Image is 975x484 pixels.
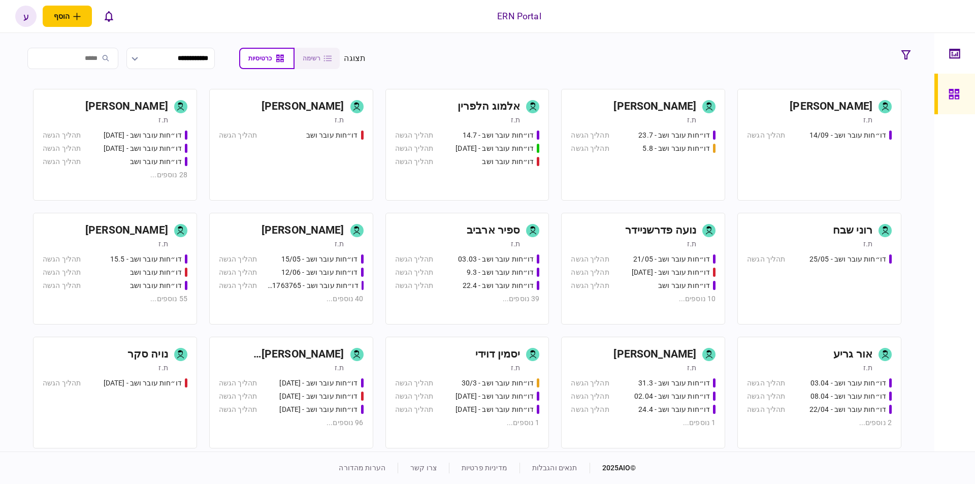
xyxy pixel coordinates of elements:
div: תהליך הגשה [571,130,609,141]
div: תהליך הגשה [747,130,785,141]
a: [PERSON_NAME]ת.זדו״חות עובר ושבתהליך הגשה [209,89,373,201]
a: [PERSON_NAME]ת.זדו״חות עובר ושב - 25.06.25תהליך הגשהדו״חות עובר ושב - 26.06.25תהליך הגשהדו״חות עו... [33,89,197,201]
div: תהליך הגשה [395,391,433,402]
a: אלמוג הלפריןת.זדו״חות עובר ושב - 14.7תהליך הגשהדו״חות עובר ושב - 15.07.25תהליך הגשהדו״חות עובר וש... [385,89,549,201]
div: 39 נוספים ... [395,294,540,304]
div: תהליך הגשה [571,254,609,265]
button: כרטיסיות [239,48,295,69]
div: תהליך הגשה [219,267,257,278]
div: תהליך הגשה [43,130,81,141]
div: דו״חות עובר ושב [658,280,710,291]
span: כרטיסיות [248,55,272,62]
div: דו״חות עובר ושב [130,156,182,167]
div: ת.ז [687,115,696,125]
a: מדיניות פרטיות [462,464,507,472]
div: תהליך הגשה [747,391,785,402]
div: דו״חות עובר ושב [130,280,182,291]
div: ת.ז [863,115,872,125]
div: ת.ז [863,363,872,373]
div: ת.ז [158,239,168,249]
div: [PERSON_NAME] [613,346,696,363]
div: תהליך הגשה [571,378,609,389]
button: רשימה [295,48,340,69]
div: דו״חות עובר ושב - 02.04 [634,391,710,402]
div: תהליך הגשה [395,267,433,278]
div: דו״חות עובר ושב [306,130,358,141]
div: תהליך הגשה [43,280,81,291]
div: רוני שבח [833,222,872,239]
div: 40 נוספים ... [219,294,364,304]
div: ת.ז [158,363,168,373]
div: תהליך הגשה [571,267,609,278]
div: תהליך הגשה [571,143,609,154]
div: ת.ז [158,115,168,125]
div: 10 נוספים ... [571,294,716,304]
div: 1 נוספים ... [571,417,716,428]
button: פתח תפריט להוספת לקוח [43,6,92,27]
div: תהליך הגשה [219,404,257,415]
a: [PERSON_NAME]ת.זדו״חות עובר ושב - 23.7תהליך הגשהדו״חות עובר ושב - 5.8תהליך הגשה [561,89,725,201]
div: דו״חות עובר ושב - 15.07.25 [456,143,534,154]
div: דו״חות עובר ושב - 19/03/2025 [279,378,357,389]
div: ת.ז [511,363,520,373]
div: ת.ז [863,239,872,249]
div: © 2025 AIO [590,463,636,473]
div: [PERSON_NAME] [790,99,872,115]
div: תהליך הגשה [219,391,257,402]
div: דו״חות עובר ושב - 24.4 [638,404,710,415]
div: ת.ז [335,115,344,125]
div: דו״חות עובר ושב - 19.3.25 [279,391,357,402]
div: [PERSON_NAME] [85,99,168,115]
div: [PERSON_NAME] [262,222,344,239]
div: ת.ז [511,115,520,125]
div: תהליך הגשה [747,404,785,415]
div: תהליך הגשה [43,143,81,154]
a: [PERSON_NAME]ת.זדו״חות עובר ושב - 31.3תהליך הגשהדו״חות עובר ושב - 02.04תהליך הגשהדו״חות עובר ושב ... [561,337,725,448]
div: תהליך הגשה [571,404,609,415]
div: ת.ז [511,239,520,249]
div: תהליך הגשה [395,130,433,141]
a: תנאים והגבלות [532,464,577,472]
div: תהליך הגשה [219,378,257,389]
div: דו״חות עובר ושב [482,156,534,167]
div: דו״חות עובר ושב - 03.03 [458,254,534,265]
div: תצוגה [344,52,366,64]
div: אלמוג הלפרין [458,99,521,115]
button: ע [15,6,37,27]
div: דו״חות עובר ושב - 14.7 [463,130,534,141]
div: ת.ז [335,363,344,373]
div: תהליך הגשה [43,156,81,167]
div: תהליך הגשה [395,404,433,415]
a: רוני שבחת.זדו״חות עובר ושב - 25/05תהליך הגשה [737,213,901,325]
a: [PERSON_NAME]ת.זדו״חות עובר ושב - 15/05תהליך הגשהדו״חות עובר ושב - 12/06תהליך הגשהדו״חות עובר ושב... [209,213,373,325]
a: נועה פדרשניידרת.זדו״חות עובר ושב - 21/05תהליך הגשהדו״חות עובר ושב - 03/06/25תהליך הגשהדו״חות עובר... [561,213,725,325]
div: 96 נוספים ... [219,417,364,428]
div: דו״חות עובר ושב - 21/05 [633,254,710,265]
a: ספיר ארביבת.זדו״חות עובר ושב - 03.03תהליך הגשהדו״חות עובר ושב - 9.3תהליך הגשהדו״חות עובר ושב - 22... [385,213,549,325]
div: [PERSON_NAME] [262,99,344,115]
div: דו״חות עובר ושב - 15.5 [110,254,182,265]
div: דו״חות עובר ושב - 511763765 18/06 [267,280,358,291]
div: ת.ז [687,239,696,249]
div: תהליך הגשה [571,280,609,291]
div: אור גריע [833,346,872,363]
div: תהליך הגשה [219,280,257,291]
div: דו״חות עובר ושב - 25/05 [809,254,886,265]
div: [PERSON_NAME] [85,222,168,239]
div: דו״חות עובר ושב - 03/06/25 [632,267,710,278]
button: פתח רשימת התראות [98,6,119,27]
div: דו״חות עובר ושב [130,267,182,278]
div: דו״חות עובר ושב - 31.08.25 [456,391,534,402]
div: דו״חות עובר ושב - 15/05 [281,254,358,265]
div: תהליך הגשה [395,280,433,291]
div: נועה פדרשניידר [625,222,696,239]
div: דו״חות עובר ושב - 19.3.25 [279,404,357,415]
div: תהליך הגשה [395,378,433,389]
div: ספיר ארביב [467,222,520,239]
div: 2 נוספים ... [747,417,892,428]
a: אור גריעת.זדו״חות עובר ושב - 03.04תהליך הגשהדו״חות עובר ושב - 08.04תהליך הגשהדו״חות עובר ושב - 22... [737,337,901,448]
a: נויה סקרת.זדו״חות עובר ושב - 19.03.2025תהליך הגשה [33,337,197,448]
span: רשימה [303,55,320,62]
div: דו״חות עובר ושב - 03.04 [810,378,886,389]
